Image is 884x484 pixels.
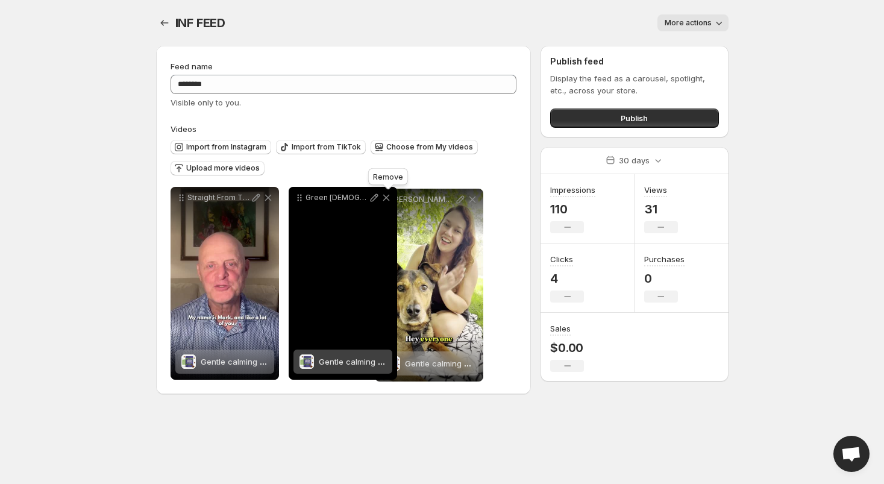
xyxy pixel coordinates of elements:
span: Import from Instagram [186,142,266,152]
h2: Publish feed [550,55,718,68]
img: Gentle calming support for dogs - soft chews for separation, noise & travel stress [181,354,196,369]
span: Videos [171,124,196,134]
span: Gentle calming support for dogs - soft chews for separation, noise & travel stress [201,357,512,366]
p: Straight From The Founder [187,193,250,203]
span: Gentle calming support for dogs - soft chews for separation, noise & travel stress [319,357,630,366]
div: Straight From The FounderGentle calming support for dogs - soft chews for separation, noise & tra... [171,187,279,380]
h3: Clicks [550,253,573,265]
p: Green [DEMOGRAPHIC_DATA] Mobile Latest [306,193,368,203]
div: Open chat [833,436,870,472]
button: More actions [657,14,729,31]
div: Green [DEMOGRAPHIC_DATA] Mobile LatestGentle calming support for dogs - soft chews for separation... [289,187,397,380]
div: [PERSON_NAME] MobileGentle calming support for dogs - soft chews for separation, noise & travel s... [375,189,483,382]
p: 4 [550,271,584,286]
button: Upload more videos [171,161,265,175]
p: 30 days [619,154,650,166]
img: Gentle calming support for dogs - soft chews for separation, noise & travel stress [299,354,314,369]
span: Publish [621,112,648,124]
span: Gentle calming support for dogs - soft chews for separation, noise & travel stress [405,359,716,368]
p: Display the feed as a carousel, spotlight, etc., across your store. [550,72,718,96]
h3: Impressions [550,184,595,196]
h3: Purchases [644,253,685,265]
span: Choose from My videos [386,142,473,152]
p: 110 [550,202,595,216]
button: Publish [550,108,718,128]
p: 0 [644,271,685,286]
h3: Views [644,184,667,196]
button: Import from TikTok [276,140,366,154]
p: $0.00 [550,341,584,355]
h3: Sales [550,322,571,335]
p: [PERSON_NAME] Mobile [392,195,454,204]
button: Import from Instagram [171,140,271,154]
span: Feed name [171,61,213,71]
button: Settings [156,14,173,31]
p: 31 [644,202,678,216]
span: Import from TikTok [292,142,361,152]
span: Upload more videos [186,163,260,173]
span: Visible only to you. [171,98,241,107]
span: More actions [665,18,712,28]
span: INF FEED [175,16,225,30]
button: Choose from My videos [371,140,478,154]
